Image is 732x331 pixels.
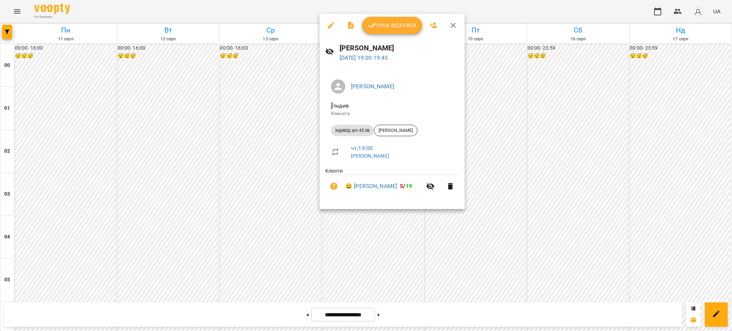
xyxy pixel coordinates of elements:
[400,183,403,189] span: 5
[406,183,412,189] span: 19
[374,127,417,134] span: [PERSON_NAME]
[340,43,459,54] h6: [PERSON_NAME]
[351,83,394,90] a: [PERSON_NAME]
[331,127,374,134] span: індивід шч 45 хв
[325,167,459,201] ul: Клієнти
[325,178,342,195] button: Візит ще не сплачено. Додати оплату?
[331,102,350,109] span: - Індив
[362,17,422,34] button: Урок відбувся
[351,153,389,159] a: [PERSON_NAME]
[368,21,416,30] span: Урок відбувся
[340,54,388,61] a: [DATE] 19:00-19:45
[345,182,397,191] a: 😀 [PERSON_NAME]
[374,125,417,136] div: [PERSON_NAME]
[331,110,453,117] p: Кімната
[400,183,412,189] b: /
[351,145,373,152] a: чт , 19:00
